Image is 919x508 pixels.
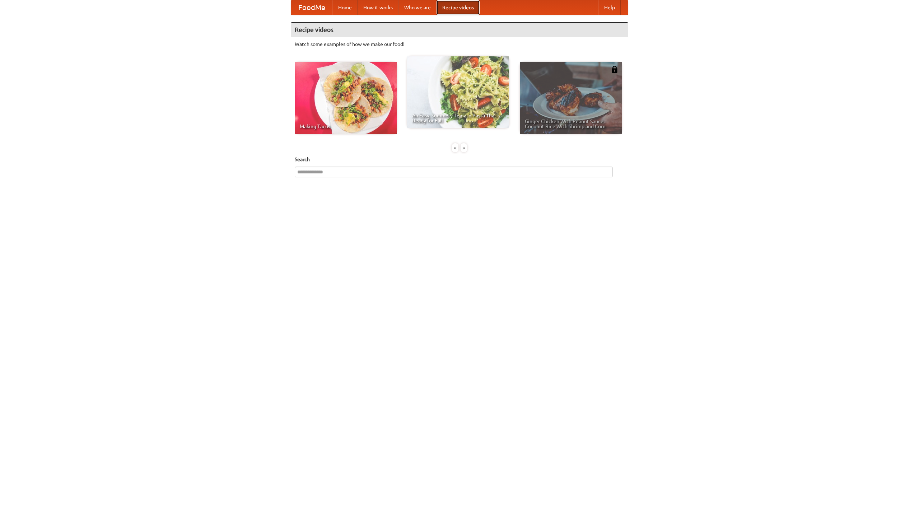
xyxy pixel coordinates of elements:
a: How it works [358,0,398,15]
span: Making Tacos [300,124,392,129]
a: Who we are [398,0,437,15]
img: 483408.png [611,66,618,73]
div: « [452,143,458,152]
a: FoodMe [291,0,332,15]
a: Making Tacos [295,62,397,134]
p: Watch some examples of how we make our food! [295,41,624,48]
h4: Recipe videos [291,23,628,37]
span: An Easy, Summery Tomato Pasta That's Ready for Fall [412,113,504,123]
a: An Easy, Summery Tomato Pasta That's Ready for Fall [407,56,509,128]
div: » [461,143,467,152]
a: Home [332,0,358,15]
h5: Search [295,156,624,163]
a: Help [598,0,621,15]
a: Recipe videos [437,0,480,15]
